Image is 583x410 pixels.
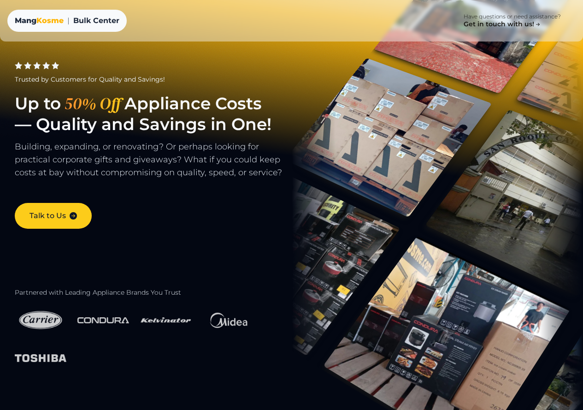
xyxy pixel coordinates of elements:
a: Have questions or need assistance? Get in touch with us! [449,7,576,34]
img: Carrier Logo [15,304,66,336]
div: Trusted by Customers for Quality and Savings! [15,75,312,84]
img: Midea Logo [203,304,254,336]
img: Condura Logo [77,312,129,328]
span: Bulk Center [73,15,119,26]
h2: Partnered with Leading Appliance Brands You Trust [15,289,312,297]
span: 50% Off [61,93,124,114]
div: Mang [15,15,64,26]
h4: Get in touch with us! [464,20,542,29]
a: MangKosme [15,15,64,26]
span: | [67,15,70,26]
p: Have questions or need assistance? [464,13,561,20]
h1: Up to Appliance Costs — Quality and Savings in One! [15,93,312,135]
span: Kosme [36,16,64,25]
p: Building, expanding, or renovating? Or perhaps looking for practical corporate gifts and giveaway... [15,140,312,188]
a: Talk to Us [15,203,92,229]
img: Toshiba Logo [15,349,66,368]
img: Kelvinator Logo [140,304,192,336]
